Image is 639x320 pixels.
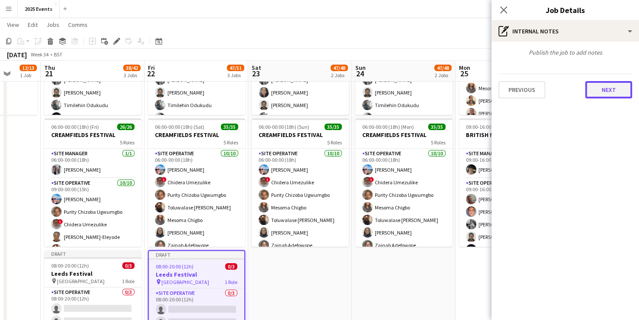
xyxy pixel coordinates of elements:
app-job-card: 06:00-00:00 (18h) (Sat)35/35CREAMFIELDS FESTIVAL5 RolesSite Operative10/1006:00-00:00 (18h)[PERSO... [148,118,245,247]
h3: CREAMFIELDS FESTIVAL [148,131,245,139]
div: 3 Jobs [124,72,140,78]
button: Next [585,81,632,98]
app-job-card: 06:00-00:00 (18h) (Sun)35/35CREAMFIELDS FESTIVAL5 RolesSite Operative10/1006:00-00:00 (18h)[PERSO... [252,118,349,247]
h3: CREAMFIELDS FESTIVAL [44,131,141,139]
span: 06:00-00:00 (18h) (Sun) [259,124,309,130]
app-card-role: Site Operative10/1006:00-00:00 (18h)[PERSON_NAME]!Chidera UmezulikePurity Chizoba UgwumgboMesoma ... [355,149,452,291]
app-card-role: Site Operative10/1006:00-00:00 (18h)[PERSON_NAME]!Chidera UmezulikePurity Chizoba UgwumgboToluwal... [148,149,245,291]
span: 5 Roles [327,139,342,146]
app-card-role: Site Operative6/609:00-16:00 (7h)[PERSON_NAME][PERSON_NAME][PERSON_NAME][PERSON_NAME][PERSON_NAME] [459,178,556,271]
app-job-card: 06:00-00:00 (18h) (Mon)35/35CREAMFIELDS FESTIVAL5 RolesSite Operative10/1006:00-00:00 (18h)[PERSO... [355,118,452,247]
span: Mon [459,64,470,72]
a: Jobs [43,19,63,30]
button: Previous [498,81,545,98]
span: 09:00-16:00 (7h) [466,124,501,130]
div: 3 Jobs [227,72,244,78]
div: 1 Job [20,72,36,78]
h3: CREAMFIELDS FESTIVAL [355,131,452,139]
span: 5 Roles [120,139,134,146]
h3: CREAMFIELDS FESTIVAL [252,131,349,139]
span: 5 Roles [431,139,446,146]
app-job-card: 09:00-16:00 (7h)7/7BRITISH MASTERS2 RolesSite Manager1/109:00-16:00 (7h)[PERSON_NAME]Site Operati... [459,118,556,247]
span: 06:00-00:00 (18h) (Sat) [155,124,204,130]
app-card-role: Site Operative10/1006:00-10:00 (4h)[PERSON_NAME][PERSON_NAME]!Chidera UmezulikePurity Chizoba Ugw... [459,17,556,160]
h3: Leeds Festival [44,270,141,278]
span: 47/51 [227,65,244,71]
div: Draft [149,251,244,258]
h3: Leeds Festival [149,271,244,278]
span: ! [369,177,374,182]
app-card-role: Site Manager1/109:00-16:00 (7h)[PERSON_NAME] [459,149,556,178]
div: Draft [44,250,141,257]
app-card-role: Site Operative10/1006:00-00:00 (18h)[PERSON_NAME]!Chidera UmezulikePurity Chizoba UgwumgboMesoma ... [252,149,349,291]
h3: Job Details [492,4,639,16]
span: Sun [355,64,366,72]
span: 23 [250,69,261,78]
button: 2025 Events [18,0,60,17]
div: 2 Jobs [435,72,451,78]
app-job-card: 06:00-00:00 (18h) (Fri)26/26CREAMFIELDS FESTIVAL5 RolesSite Manager1/106:00-00:00 (18h)[PERSON_NA... [44,118,141,247]
div: Internal notes [492,21,639,42]
a: View [3,19,23,30]
span: 0/3 [225,263,237,270]
span: ! [265,177,270,182]
span: 26/26 [117,124,134,130]
span: 35/35 [428,124,446,130]
span: 06:00-00:00 (18h) (Mon) [362,124,414,130]
span: Thu [44,64,55,72]
span: 47/48 [331,65,348,71]
span: 24 [354,69,366,78]
span: 1 Role [225,279,237,285]
span: 38/42 [123,65,141,71]
span: 06:00-00:00 (18h) (Fri) [51,124,99,130]
span: Sat [252,64,261,72]
div: Publish the job to add notes [492,49,639,56]
span: 0/3 [122,262,134,269]
span: 1 Role [122,278,134,284]
span: 08:00-20:00 (12h) [156,263,193,270]
span: Comms [68,21,88,29]
span: Fri [148,64,155,72]
a: Edit [24,19,41,30]
span: 12/13 [20,65,37,71]
span: [GEOGRAPHIC_DATA] [57,278,105,284]
span: ! [58,219,63,224]
span: Jobs [46,21,59,29]
span: View [7,21,19,29]
span: 25 [458,69,470,78]
span: 47/48 [434,65,452,71]
a: Comms [65,19,91,30]
span: ! [161,177,167,182]
span: 21 [43,69,55,78]
div: BST [54,51,62,58]
span: 5 Roles [223,139,238,146]
span: Week 34 [29,51,50,58]
span: [GEOGRAPHIC_DATA] [161,279,209,285]
span: 35/35 [221,124,238,130]
span: 35/35 [324,124,342,130]
div: [DATE] [7,50,27,59]
app-card-role: Site Manager1/106:00-00:00 (18h)[PERSON_NAME] [44,149,141,178]
span: 22 [147,69,155,78]
div: 2 Jobs [331,72,347,78]
span: Edit [28,21,38,29]
h3: BRITISH MASTERS [459,131,556,139]
span: 08:00-20:00 (12h) [51,262,89,269]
